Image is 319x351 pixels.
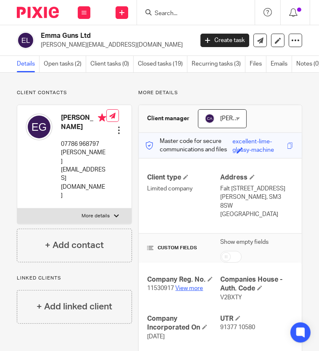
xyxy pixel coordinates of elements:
a: Emails [271,56,292,72]
h4: CUSTOM FIELDS [147,245,220,251]
h4: Address [220,173,293,182]
span: V2BXTY [220,295,242,301]
h4: Client type [147,173,220,182]
input: Search [154,10,229,18]
p: [PERSON_NAME][EMAIL_ADDRESS][DOMAIN_NAME] [61,148,106,200]
div: excellent-lime-glossy-machine [232,137,285,147]
label: Show empty fields [220,238,269,246]
a: View more [175,285,203,291]
span: [DATE] [147,334,165,340]
a: Details [17,56,40,72]
p: [PERSON_NAME], SM3 8SW [220,193,293,210]
a: Create task [200,34,249,47]
a: Files [250,56,266,72]
p: Falt [STREET_ADDRESS] [220,185,293,193]
p: Limited company [147,185,220,193]
h4: + Add contact [45,239,104,252]
p: [GEOGRAPHIC_DATA] [220,210,293,219]
a: Open tasks (2) [44,56,86,72]
p: Client contacts [17,90,132,96]
h4: Company Reg. No. [147,275,220,284]
h4: [PERSON_NAME] [61,113,106,132]
a: Closed tasks (19) [138,56,187,72]
img: Pixie [17,7,59,18]
img: svg%3E [17,32,34,49]
p: More details [82,213,110,219]
p: Linked clients [17,275,132,282]
p: [PERSON_NAME][EMAIL_ADDRESS][DOMAIN_NAME] [41,41,188,49]
h4: Company Incorporated On [147,314,220,333]
span: 11530917 [147,285,174,291]
h4: UTR [220,314,293,323]
span: [PERSON_NAME] [220,116,266,121]
span: 91377 10580 [220,325,255,330]
h4: Companies House - Auth. Code [220,275,293,293]
img: svg%3E [205,113,215,124]
p: More details [138,90,302,96]
p: Master code for secure communications and files [145,137,232,154]
h4: + Add linked client [37,300,112,313]
img: svg%3E [26,113,53,140]
i: Primary [98,113,106,122]
a: Recurring tasks (3) [192,56,245,72]
a: Client tasks (0) [90,56,134,72]
p: 07786 968797 [61,140,106,148]
h3: Client manager [147,114,190,123]
h2: Emma Guns Ltd [41,32,158,40]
